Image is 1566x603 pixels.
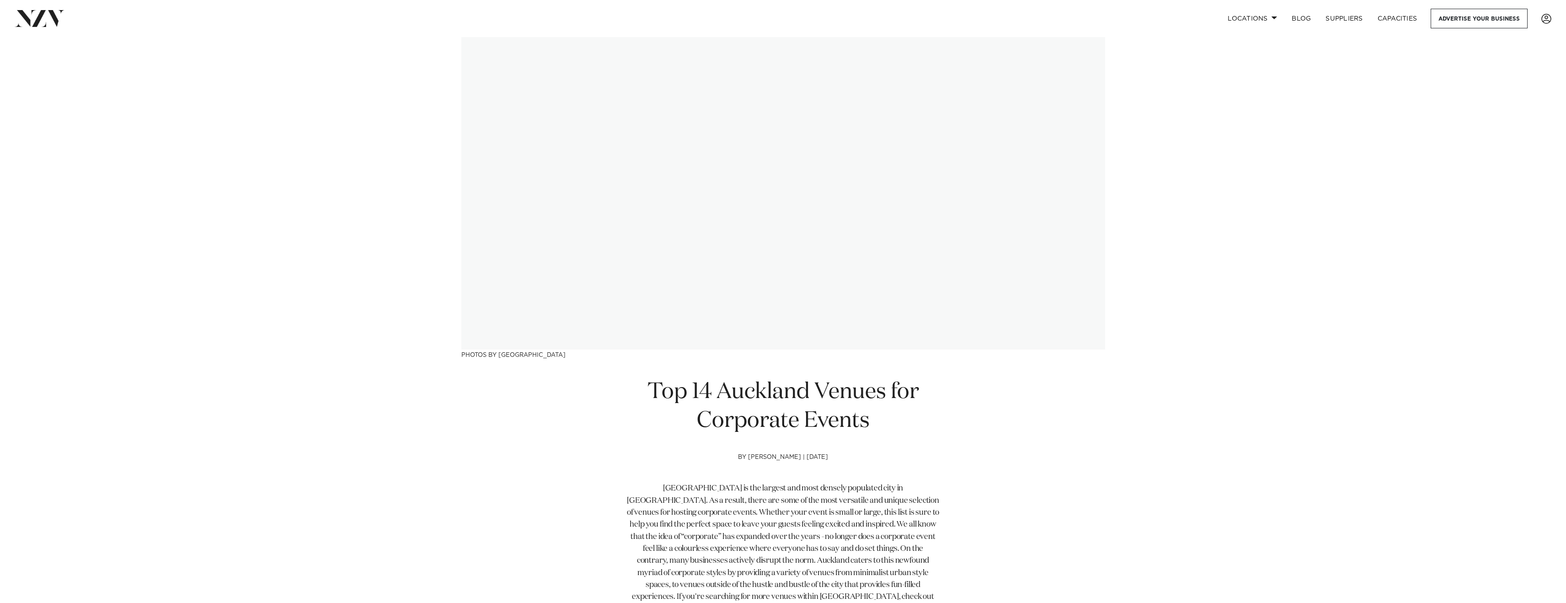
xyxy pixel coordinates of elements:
[1431,9,1528,28] a: Advertise your business
[627,378,940,436] h1: Top 14 Auckland Venues for Corporate Events
[627,454,940,483] h4: by [PERSON_NAME] | [DATE]
[1370,9,1425,28] a: Capacities
[461,350,1105,359] h3: Photos by [GEOGRAPHIC_DATA]
[1318,9,1370,28] a: SUPPLIERS
[1284,9,1318,28] a: BLOG
[1220,9,1284,28] a: Locations
[15,10,64,27] img: nzv-logo.png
